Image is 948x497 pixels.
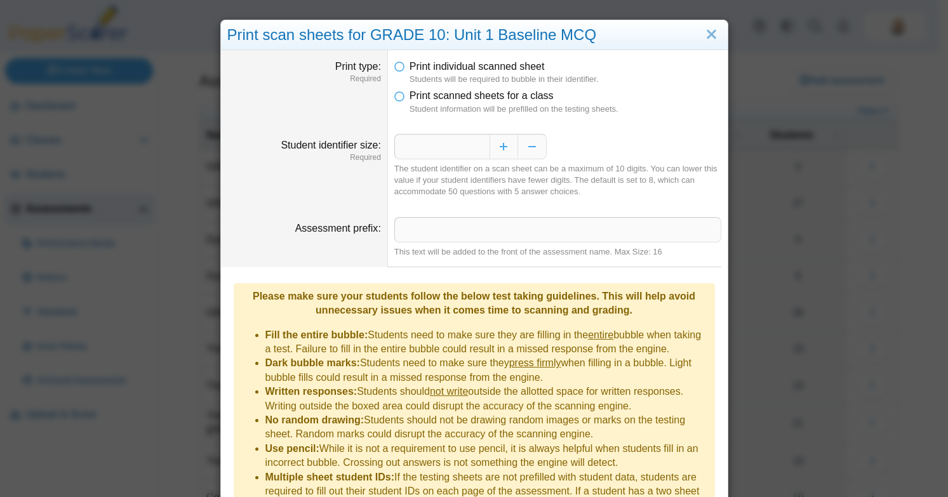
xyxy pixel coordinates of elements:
[394,246,721,258] div: This text will be added to the front of the assessment name. Max Size: 16
[227,74,381,84] dfn: Required
[265,443,319,454] b: Use pencil:
[281,140,380,150] label: Student identifier size
[295,223,381,234] label: Assessment prefix
[227,152,381,163] dfn: Required
[253,291,695,315] b: Please make sure your students follow the below test taking guidelines. This will help avoid unne...
[221,20,728,50] div: Print scan sheets for GRADE 10: Unit 1 Baseline MCQ
[265,442,709,470] li: While it is not a requirement to use pencil, it is always helpful when students fill in an incorr...
[394,163,721,198] div: The student identifier on a scan sheet can be a maximum of 10 digits. You can lower this value if...
[335,61,381,72] label: Print type
[518,134,547,159] button: Decrease
[509,357,561,368] u: press firmly
[490,134,518,159] button: Increase
[702,24,721,46] a: Close
[410,103,721,115] dfn: Student information will be prefilled on the testing sheets.
[265,329,368,340] b: Fill the entire bubble:
[265,385,709,413] li: Students should outside the allotted space for written responses. Writing outside the boxed area ...
[588,329,613,340] u: entire
[265,472,395,482] b: Multiple sheet student IDs:
[410,90,554,101] span: Print scanned sheets for a class
[265,356,709,385] li: Students need to make sure they when filling in a bubble. Light bubble fills could result in a mi...
[265,414,364,425] b: No random drawing:
[430,386,468,397] u: not write
[265,413,709,442] li: Students should not be drawing random images or marks on the testing sheet. Random marks could di...
[265,386,357,397] b: Written responses:
[265,328,709,357] li: Students need to make sure they are filling in the bubble when taking a test. Failure to fill in ...
[410,74,721,85] dfn: Students will be required to bubble in their identifier.
[265,357,360,368] b: Dark bubble marks:
[410,61,545,72] span: Print individual scanned sheet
